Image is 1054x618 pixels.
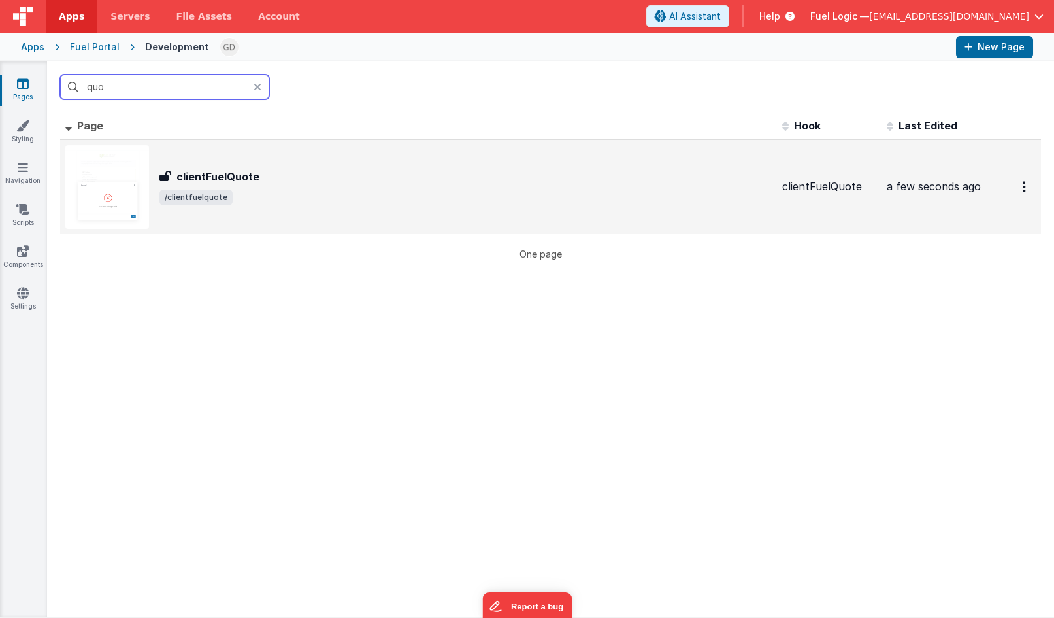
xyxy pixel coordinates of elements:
[810,10,1044,23] button: Fuel Logic — [EMAIL_ADDRESS][DOMAIN_NAME]
[782,179,876,194] div: clientFuelQuote
[887,180,981,193] span: a few seconds ago
[60,75,269,99] input: Search pages, id's ...
[145,41,209,54] div: Development
[869,10,1029,23] span: [EMAIL_ADDRESS][DOMAIN_NAME]
[176,169,259,184] h3: clientFuelQuote
[110,10,150,23] span: Servers
[956,36,1033,58] button: New Page
[220,38,239,56] img: 3dd21bde18fb3f511954fc4b22afbf3f
[794,119,821,132] span: Hook
[60,247,1021,261] p: One page
[646,5,729,27] button: AI Assistant
[176,10,233,23] span: File Assets
[1015,173,1036,200] button: Options
[898,119,957,132] span: Last Edited
[759,10,780,23] span: Help
[21,41,44,54] div: Apps
[77,119,103,132] span: Page
[810,10,869,23] span: Fuel Logic —
[59,10,84,23] span: Apps
[70,41,120,54] div: Fuel Portal
[159,190,233,205] span: /clientfuelquote
[669,10,721,23] span: AI Assistant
